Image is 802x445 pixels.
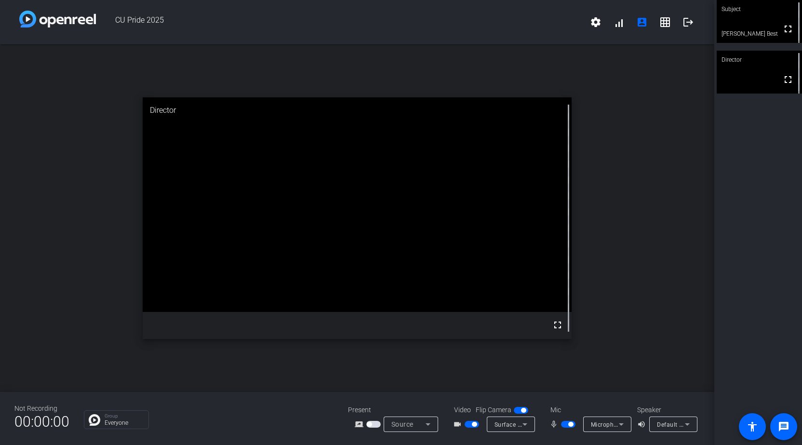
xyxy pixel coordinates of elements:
span: CU Pride 2025 [96,11,584,34]
mat-icon: grid_on [659,16,671,28]
mat-icon: settings [590,16,601,28]
div: Mic [541,405,637,415]
mat-icon: accessibility [747,421,758,432]
mat-icon: screen_share_outline [355,418,366,430]
mat-icon: account_box [636,16,648,28]
mat-icon: volume_up [637,418,649,430]
div: Not Recording [14,404,69,414]
span: Source [391,420,414,428]
span: 00:00:00 [14,410,69,433]
mat-icon: logout [682,16,694,28]
span: Flip Camera [476,405,511,415]
span: Video [454,405,471,415]
img: Chat Icon [89,414,100,426]
div: Director [143,97,571,123]
mat-icon: videocam_outline [453,418,465,430]
mat-icon: message [778,421,789,432]
mat-icon: mic_none [549,418,561,430]
p: Group [105,414,144,418]
p: Everyone [105,420,144,426]
img: white-gradient.svg [19,11,96,27]
mat-icon: fullscreen [782,23,794,35]
button: signal_cellular_alt [607,11,630,34]
span: Surface Camera Front (045e:0990) [495,420,593,428]
mat-icon: fullscreen [552,319,563,331]
div: Director [717,51,802,69]
mat-icon: fullscreen [782,74,794,85]
div: Speaker [637,405,695,415]
div: Present [348,405,444,415]
span: Microphone Array (Realtek High Definition Audio(SST)) [591,420,746,428]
